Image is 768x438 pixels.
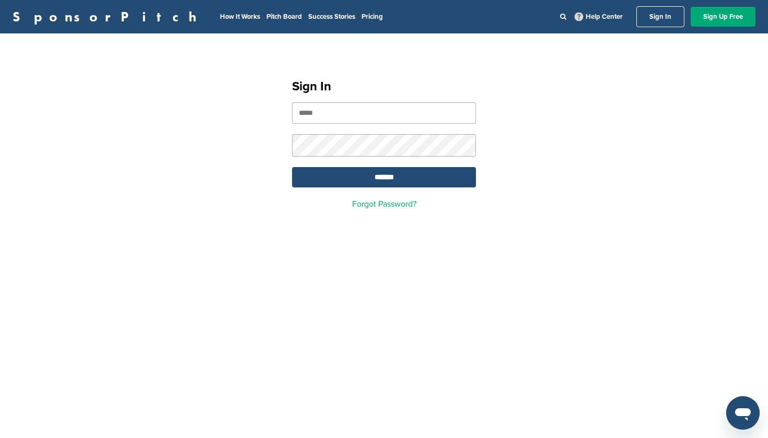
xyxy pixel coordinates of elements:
iframe: Button to launch messaging window [726,396,760,430]
a: Forgot Password? [352,199,416,209]
a: SponsorPitch [13,10,203,23]
a: Sign In [636,6,684,27]
a: Sign Up Free [691,7,755,27]
h1: Sign In [292,77,476,96]
a: Help Center [573,10,625,23]
a: Success Stories [308,13,355,21]
a: Pitch Board [266,13,302,21]
a: Pricing [362,13,383,21]
a: How It Works [220,13,260,21]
